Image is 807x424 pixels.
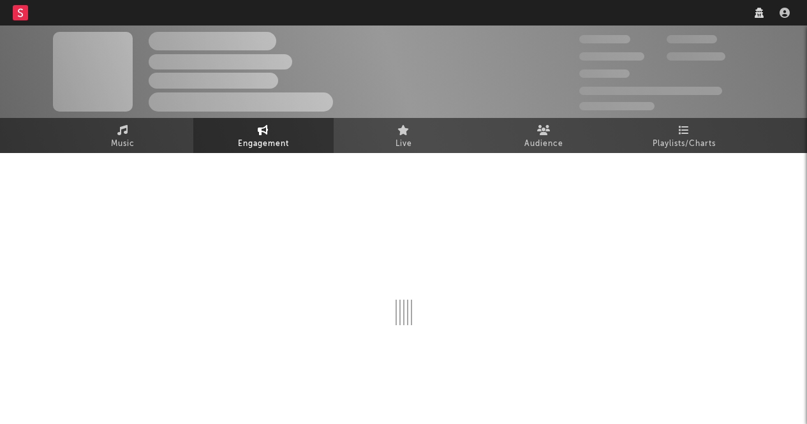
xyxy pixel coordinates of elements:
[579,102,655,110] span: Jump Score: 85.0
[474,118,614,153] a: Audience
[653,136,716,152] span: Playlists/Charts
[238,136,289,152] span: Engagement
[193,118,334,153] a: Engagement
[579,35,630,43] span: 300,000
[614,118,755,153] a: Playlists/Charts
[524,136,563,152] span: Audience
[579,69,630,78] span: 100,000
[111,136,135,152] span: Music
[667,35,717,43] span: 100,000
[667,52,725,61] span: 1,000,000
[579,87,722,95] span: 50,000,000 Monthly Listeners
[579,52,644,61] span: 50,000,000
[53,118,193,153] a: Music
[334,118,474,153] a: Live
[396,136,412,152] span: Live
